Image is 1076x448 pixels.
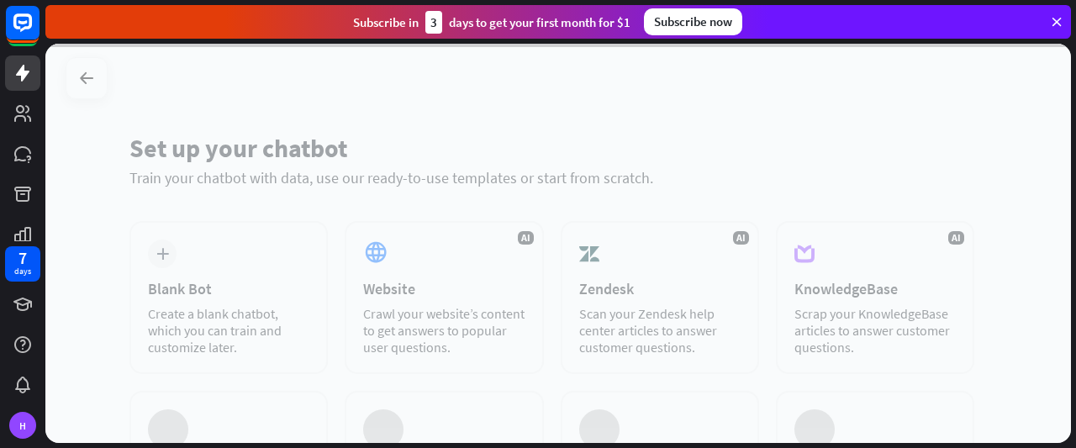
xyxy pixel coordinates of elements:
div: H [9,412,36,439]
div: 7 [18,250,27,266]
div: 3 [425,11,442,34]
div: Subscribe now [644,8,742,35]
div: Subscribe in days to get your first month for $1 [353,11,630,34]
div: days [14,266,31,277]
a: 7 days [5,246,40,282]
